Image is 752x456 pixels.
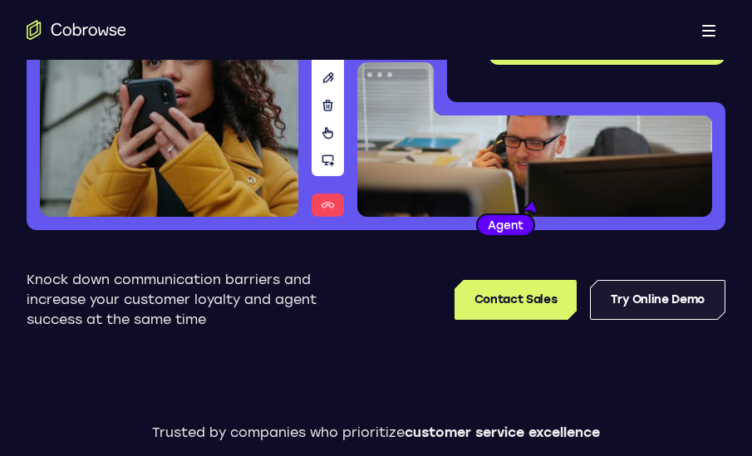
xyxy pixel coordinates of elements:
a: Contact Sales [455,280,577,320]
img: A customer holding their phone [40,7,298,217]
img: A series of tools used in co-browsing sessions [312,7,344,217]
p: Knock down communication barriers and increase your customer loyalty and agent success at the sam... [27,270,335,330]
a: Try Online Demo [590,280,725,320]
span: customer service excellence [405,424,600,440]
img: A customer support agent talking on the phone [357,62,712,217]
a: Go to the home page [27,20,126,40]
